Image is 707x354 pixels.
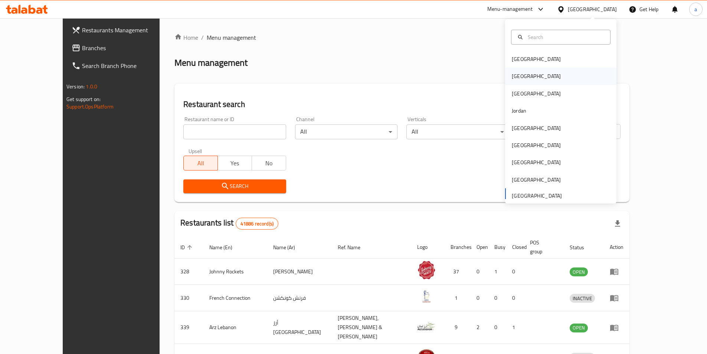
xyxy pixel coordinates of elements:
[203,311,267,344] td: Arz Lebanon
[609,215,626,233] div: Export file
[445,285,471,311] td: 1
[488,285,506,311] td: 0
[189,148,202,153] label: Upsell
[295,124,397,139] div: All
[203,285,267,311] td: French Connection
[82,61,175,70] span: Search Branch Phone
[66,39,181,57] a: Branches
[187,158,215,169] span: All
[66,94,101,104] span: Get support on:
[512,107,526,115] div: Jordan
[203,259,267,285] td: Johnny Rockets
[174,259,203,285] td: 328
[66,82,85,91] span: Version:
[207,33,256,42] span: Menu management
[570,268,588,276] span: OPEN
[512,124,561,132] div: [GEOGRAPHIC_DATA]
[183,179,286,193] button: Search
[174,285,203,311] td: 330
[180,243,194,252] span: ID
[66,57,181,75] a: Search Branch Phone
[488,259,506,285] td: 1
[183,124,286,139] input: Search for restaurant name or ID..
[66,21,181,39] a: Restaurants Management
[236,220,278,227] span: 41886 record(s)
[338,243,370,252] span: Ref. Name
[273,243,305,252] span: Name (Ar)
[604,236,629,259] th: Action
[82,26,175,35] span: Restaurants Management
[506,236,524,259] th: Closed
[255,158,283,169] span: No
[82,43,175,52] span: Branches
[406,124,509,139] div: All
[471,259,488,285] td: 0
[512,176,561,184] div: [GEOGRAPHIC_DATA]
[488,311,506,344] td: 0
[512,141,561,149] div: [GEOGRAPHIC_DATA]
[512,72,561,80] div: [GEOGRAPHIC_DATA]
[411,236,445,259] th: Logo
[530,238,555,256] span: POS group
[488,236,506,259] th: Busy
[174,57,248,69] h2: Menu management
[512,90,561,98] div: [GEOGRAPHIC_DATA]
[183,99,621,110] h2: Restaurant search
[525,33,606,41] input: Search
[512,158,561,166] div: [GEOGRAPHIC_DATA]
[417,261,436,279] img: Johnny Rockets
[66,102,114,111] a: Support.OpsPlatform
[487,5,533,14] div: Menu-management
[570,324,588,332] span: OPEN
[267,259,332,285] td: [PERSON_NAME]
[267,311,332,344] td: أرز [GEOGRAPHIC_DATA]
[610,323,623,332] div: Menu
[512,55,561,63] div: [GEOGRAPHIC_DATA]
[471,311,488,344] td: 2
[252,156,286,170] button: No
[568,5,617,13] div: [GEOGRAPHIC_DATA]
[610,267,623,276] div: Menu
[209,243,242,252] span: Name (En)
[267,285,332,311] td: فرنش كونكشن
[189,182,280,191] span: Search
[445,236,471,259] th: Branches
[417,317,436,335] img: Arz Lebanon
[445,311,471,344] td: 9
[506,311,524,344] td: 1
[217,156,252,170] button: Yes
[86,82,97,91] span: 1.0.0
[417,287,436,306] img: French Connection
[174,33,198,42] a: Home
[471,285,488,311] td: 0
[174,33,629,42] nav: breadcrumb
[610,293,623,302] div: Menu
[183,156,218,170] button: All
[570,294,595,303] span: INACTIVE
[506,259,524,285] td: 0
[445,259,471,285] td: 37
[570,243,594,252] span: Status
[236,218,278,230] div: Total records count
[694,5,697,13] span: a
[174,311,203,344] td: 339
[201,33,204,42] li: /
[180,217,278,230] h2: Restaurants list
[570,294,595,303] div: INACTIVE
[221,158,249,169] span: Yes
[332,311,412,344] td: [PERSON_NAME],[PERSON_NAME] & [PERSON_NAME]
[471,236,488,259] th: Open
[506,285,524,311] td: 0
